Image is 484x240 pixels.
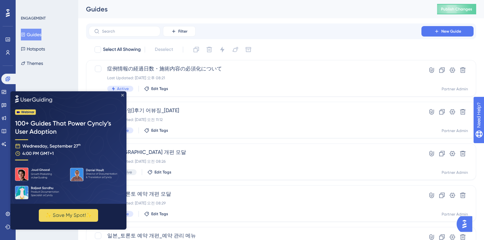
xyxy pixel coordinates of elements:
[151,211,168,217] span: Edit Tags
[421,26,474,37] button: New Guide
[441,29,461,34] span: New Guide
[151,86,168,91] span: Edit Tags
[163,26,196,37] button: Filter
[147,170,171,175] button: Edit Tags
[28,118,88,130] button: ✨ Save My Spot!✨
[15,2,41,9] span: Need Help?
[437,4,476,14] button: Publish Changes
[107,107,403,114] span: [한국/운영]후기 어뷰징_[DATE]
[442,170,468,175] div: Partner Admin
[21,57,43,69] button: Themes
[21,43,45,55] button: Hotspots
[178,29,187,34] span: Filter
[107,232,403,240] span: 일본_토론토 예약 개편_예약 관리 메뉴
[103,46,141,53] span: Select All Showing
[111,3,113,5] div: Close Preview
[442,128,468,133] div: Partner Admin
[102,29,155,34] input: Search
[149,44,179,55] button: Deselect
[107,117,403,122] div: Last Updated: [DATE] 오전 11:12
[144,128,168,133] button: Edit Tags
[21,16,46,21] div: ENGAGEMENT
[107,159,403,164] div: Last Updated: [DATE] 오전 08:26
[442,212,468,217] div: Partner Admin
[151,128,168,133] span: Edit Tags
[457,214,476,234] iframe: UserGuiding AI Assistant Launcher
[144,211,168,217] button: Edit Tags
[107,190,403,198] span: 일본_토론토 예약 개편 모달
[107,75,403,81] div: Last Updated: [DATE] 오후 08:21
[117,86,129,91] span: Active
[154,170,171,175] span: Edit Tags
[155,46,173,53] span: Deselect
[107,201,403,206] div: Last Updated: [DATE] 오전 08:29
[107,148,403,156] span: [DEMOGRAPHIC_DATA] 개편 모달
[144,86,168,91] button: Edit Tags
[107,65,403,73] span: 症例情報の経過日数・施術内容の必須化について
[21,29,41,40] button: Guides
[441,7,472,12] span: Publish Changes
[442,86,468,92] div: Partner Admin
[86,5,421,14] div: Guides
